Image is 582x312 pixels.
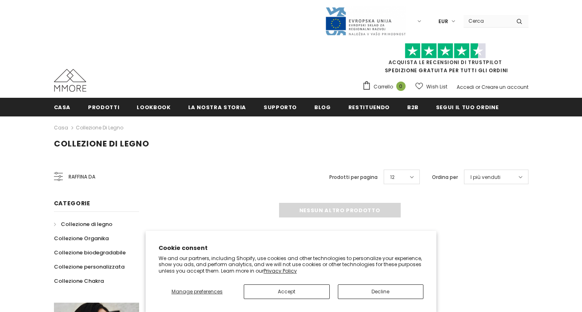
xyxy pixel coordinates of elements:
[348,103,390,111] span: Restituendo
[172,288,223,295] span: Manage preferences
[314,98,331,116] a: Blog
[325,6,406,36] img: Javni Razpis
[76,124,123,131] a: Collezione di legno
[396,82,406,91] span: 0
[481,84,528,90] a: Creare un account
[188,103,246,111] span: La nostra storia
[264,267,297,274] a: Privacy Policy
[159,255,424,274] p: We and our partners, including Shopify, use cookies and other technologies to personalize your ex...
[407,98,419,116] a: B2B
[338,284,424,299] button: Decline
[54,235,109,242] span: Collezione Organika
[54,274,104,288] a: Collezione Chakra
[137,103,170,111] span: Lookbook
[457,84,474,90] a: Accedi
[415,80,447,94] a: Wish List
[137,98,170,116] a: Lookbook
[54,217,112,231] a: Collezione di legno
[407,103,419,111] span: B2B
[362,81,410,93] a: Carrello 0
[432,173,458,181] label: Ordina per
[54,123,68,133] a: Casa
[159,244,424,252] h2: Cookie consent
[264,98,297,116] a: supporto
[54,69,86,92] img: Casi MMORE
[61,220,112,228] span: Collezione di legno
[54,245,126,260] a: Collezione biodegradabile
[374,83,393,91] span: Carrello
[244,284,330,299] button: Accept
[54,277,104,285] span: Collezione Chakra
[54,138,149,149] span: Collezione di legno
[475,84,480,90] span: or
[54,263,125,271] span: Collezione personalizzata
[405,43,486,59] img: Fidati di Pilot Stars
[54,249,126,256] span: Collezione biodegradabile
[69,172,95,181] span: Raffina da
[159,284,236,299] button: Manage preferences
[362,47,528,74] span: SPEDIZIONE GRATUITA PER TUTTI GLI ORDINI
[54,98,71,116] a: Casa
[314,103,331,111] span: Blog
[54,199,90,207] span: Categorie
[54,103,71,111] span: Casa
[426,83,447,91] span: Wish List
[348,98,390,116] a: Restituendo
[464,15,510,27] input: Search Site
[264,103,297,111] span: supporto
[329,173,378,181] label: Prodotti per pagina
[390,173,395,181] span: 12
[88,103,119,111] span: Prodotti
[470,173,500,181] span: I più venduti
[325,17,406,24] a: Javni Razpis
[436,103,498,111] span: Segui il tuo ordine
[88,98,119,116] a: Prodotti
[188,98,246,116] a: La nostra storia
[54,231,109,245] a: Collezione Organika
[438,17,448,26] span: EUR
[436,98,498,116] a: Segui il tuo ordine
[389,59,502,66] a: Acquista le recensioni di TrustPilot
[54,260,125,274] a: Collezione personalizzata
